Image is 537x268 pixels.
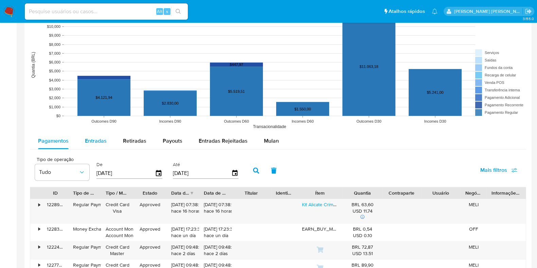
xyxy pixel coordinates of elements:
[522,16,534,21] span: 3.155.0
[166,8,168,15] span: s
[157,8,162,15] span: Alt
[171,7,185,16] button: search-icon
[525,8,532,15] a: Sair
[25,7,188,16] input: Pesquise usuários ou casos...
[389,8,425,15] span: Atalhos rápidos
[432,8,437,14] a: Notificações
[454,8,523,15] p: danilo.toledo@mercadolivre.com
